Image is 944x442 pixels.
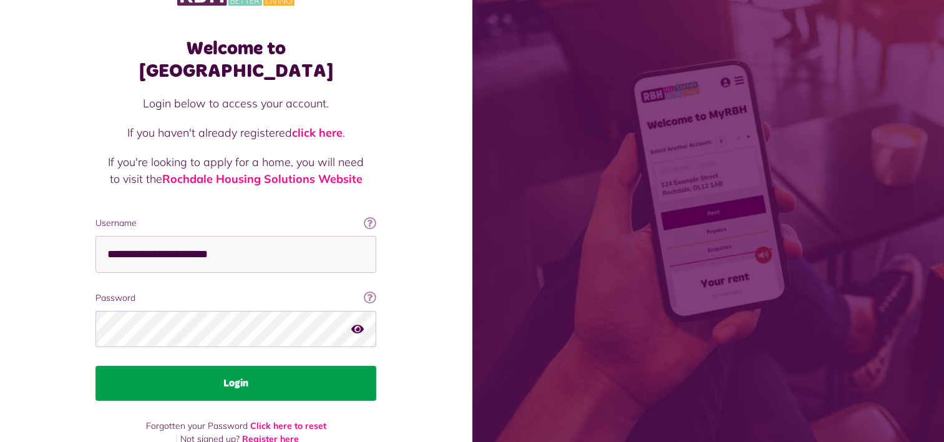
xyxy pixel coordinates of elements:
[250,420,326,431] a: Click here to reset
[95,217,376,230] label: Username
[95,37,376,82] h1: Welcome to [GEOGRAPHIC_DATA]
[108,124,364,141] p: If you haven't already registered .
[95,366,376,401] button: Login
[162,172,363,186] a: Rochdale Housing Solutions Website
[146,420,248,431] span: Forgotten your Password
[108,154,364,187] p: If you're looking to apply for a home, you will need to visit the
[292,125,343,140] a: click here
[108,95,364,112] p: Login below to access your account.
[95,292,376,305] label: Password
